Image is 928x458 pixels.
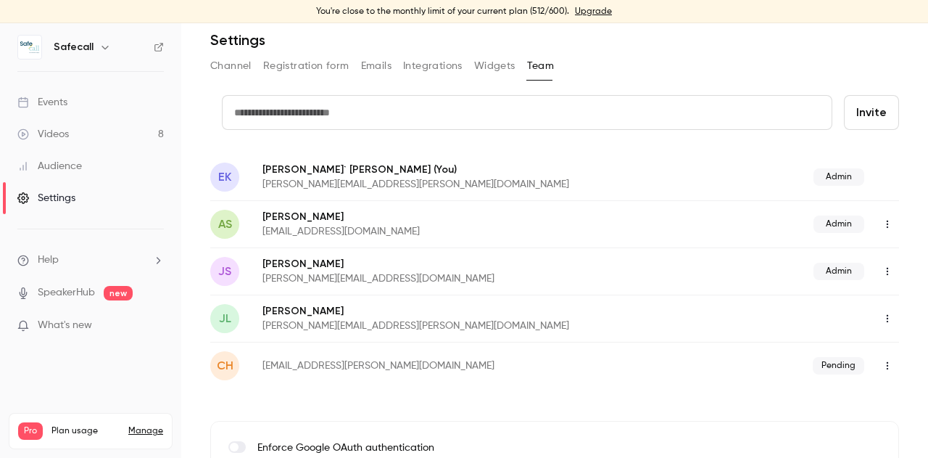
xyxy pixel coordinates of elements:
[218,216,232,233] span: AS
[262,319,723,333] p: [PERSON_NAME][EMAIL_ADDRESS][PERSON_NAME][DOMAIN_NAME]
[18,422,43,440] span: Pro
[361,54,391,78] button: Emails
[262,210,617,224] p: [PERSON_NAME]
[210,31,265,49] h1: Settings
[262,224,617,239] p: [EMAIL_ADDRESS][DOMAIN_NAME]
[218,168,231,186] span: EK
[128,425,163,437] a: Manage
[813,263,864,280] span: Admin
[17,127,69,142] div: Videos
[844,95,899,130] button: Invite
[217,357,233,375] span: ch
[813,168,864,186] span: Admin
[18,36,41,59] img: Safecall
[262,271,654,286] p: [PERSON_NAME][EMAIL_ADDRESS][DOMAIN_NAME]
[104,286,133,300] span: new
[527,54,555,78] button: Team
[51,425,120,437] span: Plan usage
[474,54,515,78] button: Widgets
[263,54,349,78] button: Registration form
[813,357,864,375] span: Pending
[262,162,692,177] p: [PERSON_NAME]` [PERSON_NAME]
[17,159,82,173] div: Audience
[262,359,654,373] p: [EMAIL_ADDRESS][PERSON_NAME][DOMAIN_NAME]
[54,40,94,54] h6: Safecall
[262,257,654,271] p: [PERSON_NAME]
[38,285,95,300] a: SpeakerHub
[210,54,252,78] button: Channel
[257,441,717,456] p: Enforce Google OAuth authentication
[218,263,231,280] span: JS
[17,253,164,268] li: help-dropdown-opener
[17,95,67,110] div: Events
[219,310,231,327] span: JL
[38,318,92,333] span: What's new
[575,6,612,17] a: Upgrade
[431,162,457,177] span: (You)
[146,319,164,332] iframe: Noticeable Trigger
[262,177,692,192] p: [PERSON_NAME][EMAIL_ADDRESS][PERSON_NAME][DOMAIN_NAME]
[813,216,864,233] span: Admin
[262,304,723,319] p: [PERSON_NAME]
[38,253,59,268] span: Help
[17,191,75,205] div: Settings
[403,54,463,78] button: Integrations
